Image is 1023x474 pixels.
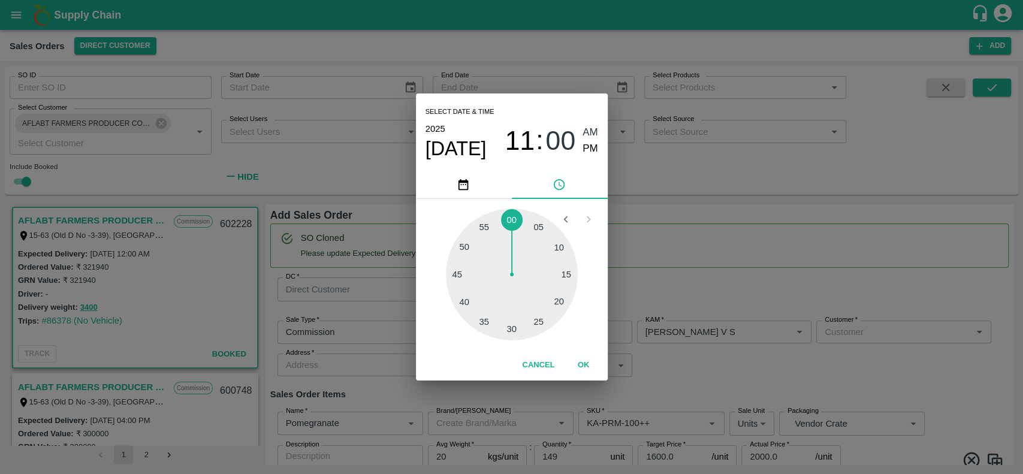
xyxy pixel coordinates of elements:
[517,355,559,376] button: Cancel
[554,208,577,231] button: Open previous view
[416,170,512,199] button: pick date
[505,125,535,156] button: 11
[426,137,487,161] button: [DATE]
[545,125,575,156] button: 00
[426,103,494,121] span: Select date & time
[565,355,603,376] button: OK
[426,121,445,137] button: 2025
[512,170,608,199] button: pick time
[536,125,543,156] span: :
[583,125,598,141] button: AM
[583,141,598,157] button: PM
